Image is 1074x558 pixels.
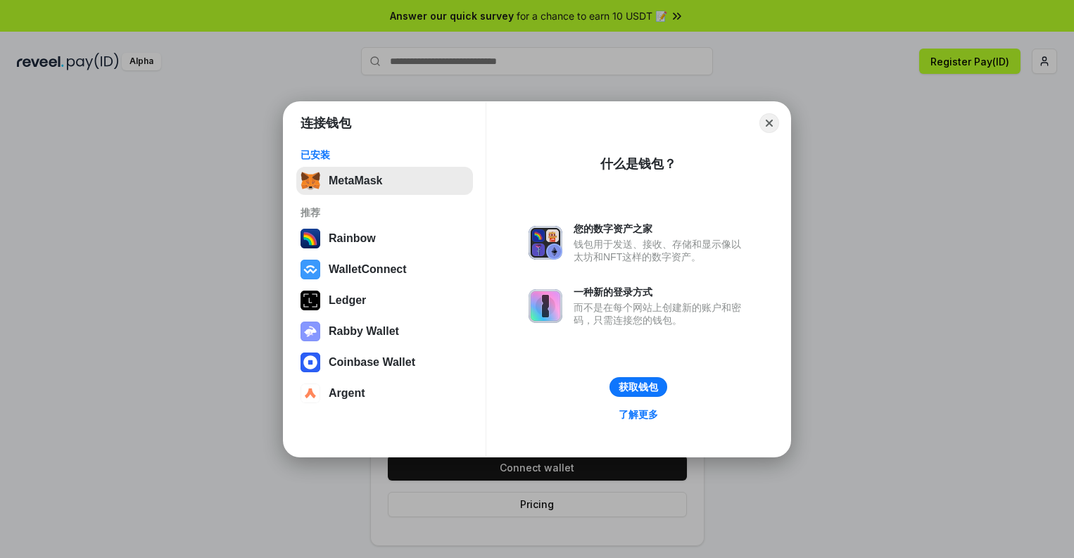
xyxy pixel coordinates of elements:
button: WalletConnect [296,255,473,284]
button: Close [759,113,779,133]
div: 什么是钱包？ [600,156,676,172]
button: 获取钱包 [609,377,667,397]
img: svg+xml,%3Csvg%20xmlns%3D%22http%3A%2F%2Fwww.w3.org%2F2000%2Fsvg%22%20width%3D%2228%22%20height%3... [301,291,320,310]
div: WalletConnect [329,263,407,276]
img: svg+xml,%3Csvg%20width%3D%2228%22%20height%3D%2228%22%20viewBox%3D%220%200%2028%2028%22%20fill%3D... [301,260,320,279]
button: Ledger [296,286,473,315]
div: 获取钱包 [619,381,658,393]
div: 您的数字资产之家 [574,222,748,235]
div: 已安装 [301,148,469,161]
h1: 连接钱包 [301,115,351,132]
div: Ledger [329,294,366,307]
div: Coinbase Wallet [329,356,415,369]
div: Rabby Wallet [329,325,399,338]
img: svg+xml,%3Csvg%20width%3D%2228%22%20height%3D%2228%22%20viewBox%3D%220%200%2028%2028%22%20fill%3D... [301,383,320,403]
div: MetaMask [329,175,382,187]
div: Argent [329,387,365,400]
img: svg+xml,%3Csvg%20width%3D%2228%22%20height%3D%2228%22%20viewBox%3D%220%200%2028%2028%22%20fill%3D... [301,353,320,372]
img: svg+xml,%3Csvg%20width%3D%22120%22%20height%3D%22120%22%20viewBox%3D%220%200%20120%20120%22%20fil... [301,229,320,248]
img: svg+xml,%3Csvg%20xmlns%3D%22http%3A%2F%2Fwww.w3.org%2F2000%2Fsvg%22%20fill%3D%22none%22%20viewBox... [301,322,320,341]
div: 了解更多 [619,408,658,421]
div: 一种新的登录方式 [574,286,748,298]
div: 而不是在每个网站上创建新的账户和密码，只需连接您的钱包。 [574,301,748,326]
div: 推荐 [301,206,469,219]
div: Rainbow [329,232,376,245]
a: 了解更多 [610,405,666,424]
button: Coinbase Wallet [296,348,473,376]
img: svg+xml,%3Csvg%20fill%3D%22none%22%20height%3D%2233%22%20viewBox%3D%220%200%2035%2033%22%20width%... [301,171,320,191]
button: Rabby Wallet [296,317,473,345]
img: svg+xml,%3Csvg%20xmlns%3D%22http%3A%2F%2Fwww.w3.org%2F2000%2Fsvg%22%20fill%3D%22none%22%20viewBox... [529,289,562,323]
button: MetaMask [296,167,473,195]
button: Argent [296,379,473,407]
button: Rainbow [296,224,473,253]
img: svg+xml,%3Csvg%20xmlns%3D%22http%3A%2F%2Fwww.w3.org%2F2000%2Fsvg%22%20fill%3D%22none%22%20viewBox... [529,226,562,260]
div: 钱包用于发送、接收、存储和显示像以太坊和NFT这样的数字资产。 [574,238,748,263]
